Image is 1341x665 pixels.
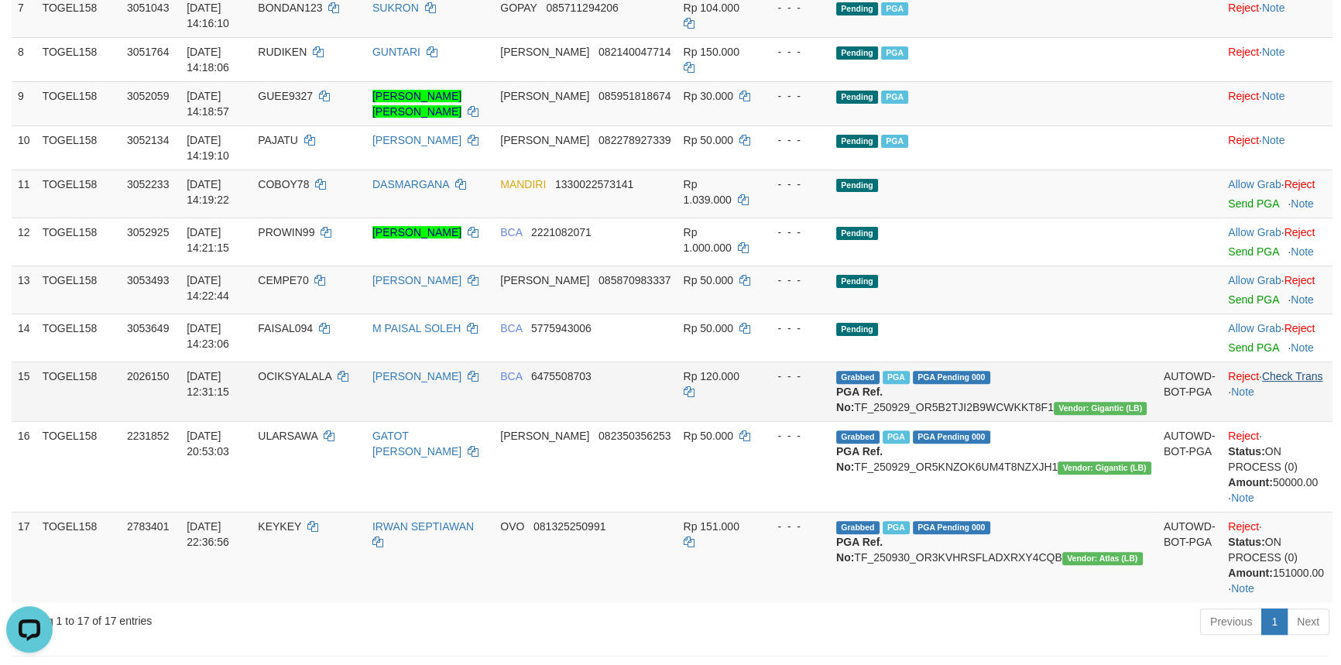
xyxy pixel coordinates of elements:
a: Reject [1284,226,1315,238]
div: Showing 1 to 17 of 17 entries [12,607,547,629]
span: Copy 082140047714 to clipboard [598,46,670,58]
span: Rp 30.000 [683,90,733,102]
span: · [1228,226,1284,238]
td: TF_250929_OR5KNZOK6UM4T8NZXJH1 [830,421,1158,512]
td: TOGEL158 [36,81,121,125]
a: Reject [1284,178,1315,190]
td: 9 [12,81,36,125]
td: 13 [12,266,36,314]
span: [PERSON_NAME] [500,90,589,102]
td: 15 [12,362,36,421]
a: Next [1287,608,1329,635]
td: 8 [12,37,36,81]
span: Marked by azecs1 [881,135,908,148]
a: GATOT [PERSON_NAME] [372,430,461,458]
a: Note [1291,197,1314,210]
td: TOGEL158 [36,266,121,314]
a: Send PGA [1228,341,1278,354]
span: Grabbed [836,371,880,384]
a: 1 [1261,608,1288,635]
span: FAISAL094 [258,322,313,334]
span: PGA Pending [913,521,990,534]
span: Copy 085870983337 to clipboard [598,274,670,286]
span: [DATE] 20:53:03 [187,430,229,458]
span: KEYKEY [258,520,301,533]
td: TOGEL158 [36,170,121,218]
a: Reject [1228,46,1259,58]
span: Pending [836,91,878,104]
span: Copy 085711294206 to clipboard [546,2,618,14]
span: 3051764 [127,46,170,58]
td: TOGEL158 [36,362,121,421]
span: · [1228,322,1284,334]
span: Grabbed [836,521,880,534]
span: Pending [836,323,878,336]
span: [DATE] 14:19:22 [187,178,229,206]
span: [DATE] 22:36:56 [187,520,229,548]
span: Rp 1.000.000 [683,226,731,254]
div: - - - [765,44,824,60]
span: PROWIN99 [258,226,314,238]
span: Marked by azecs1 [881,46,908,60]
span: Copy 081325250991 to clipboard [533,520,605,533]
b: PGA Ref. No: [836,386,883,413]
td: TOGEL158 [36,218,121,266]
span: [PERSON_NAME] [500,274,589,286]
a: Note [1262,134,1285,146]
span: Vendor URL: https://dashboard.q2checkout.com/secure [1058,461,1151,475]
a: [PERSON_NAME] [PERSON_NAME] [372,90,461,118]
td: · [1222,81,1332,125]
span: Vendor URL: https://dashboard.q2checkout.com/secure [1054,402,1147,415]
span: Copy 085951818674 to clipboard [598,90,670,102]
a: Reject [1284,274,1315,286]
a: [PERSON_NAME] [372,226,461,238]
span: Rp 50.000 [683,322,733,334]
span: 2231852 [127,430,170,442]
span: Rp 151.000 [683,520,739,533]
span: BCA [500,370,522,382]
a: Check Trans [1262,370,1323,382]
td: · · [1222,512,1332,602]
span: RUDIKEN [258,46,307,58]
span: Copy 082350356253 to clipboard [598,430,670,442]
a: Note [1262,46,1285,58]
a: Reject [1284,322,1315,334]
span: [PERSON_NAME] [500,46,589,58]
td: · · [1222,421,1332,512]
span: · [1228,274,1284,286]
td: TOGEL158 [36,37,121,81]
b: Amount: [1228,476,1273,488]
a: Reject [1228,134,1259,146]
span: GUEE9327 [258,90,313,102]
a: IRWAN SEPTIAWAN [372,520,474,533]
span: [PERSON_NAME] [500,430,589,442]
span: Copy 6475508703 to clipboard [531,370,592,382]
a: SUKRON [372,2,419,14]
a: Allow Grab [1228,274,1281,286]
span: Rp 150.000 [683,46,739,58]
span: Pending [836,135,878,148]
b: PGA Ref. No: [836,445,883,473]
a: Note [1291,245,1314,258]
a: DASMARGANA [372,178,449,190]
b: Status: [1228,536,1264,548]
a: Send PGA [1228,197,1278,210]
td: TOGEL158 [36,314,121,362]
span: Copy 1330022573141 to clipboard [555,178,633,190]
td: TOGEL158 [36,125,121,170]
button: Open LiveChat chat widget [6,6,53,53]
span: · [1228,178,1284,190]
td: TF_250930_OR3KVHRSFLADXRXY4CQB [830,512,1158,602]
a: Reject [1228,520,1259,533]
div: - - - [765,321,824,336]
span: Rp 50.000 [683,430,733,442]
span: Marked by azecs1 [881,2,908,15]
a: Previous [1200,608,1262,635]
span: OVO [500,520,524,533]
span: [DATE] 14:23:06 [187,322,229,350]
span: BONDAN123 [258,2,322,14]
td: · [1222,314,1332,362]
span: [DATE] 14:19:10 [187,134,229,162]
div: - - - [765,177,824,192]
a: Note [1231,582,1254,595]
